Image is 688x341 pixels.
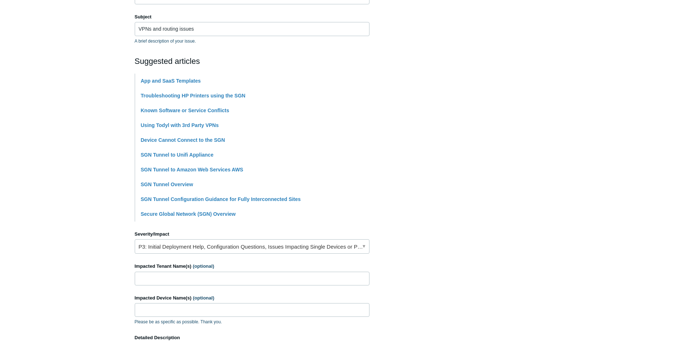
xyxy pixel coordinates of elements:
h2: Suggested articles [135,55,369,67]
a: Known Software or Service Conflicts [141,108,229,113]
a: SGN Tunnel Overview [141,182,193,187]
label: Subject [135,13,369,21]
a: App and SaaS Templates [141,78,201,84]
a: Device Cannot Connect to the SGN [141,137,225,143]
label: Severity/Impact [135,231,369,238]
a: SGN Tunnel to Unifi Appliance [141,152,213,158]
a: Secure Global Network (SGN) Overview [141,211,236,217]
a: Using Todyl with 3rd Party VPNs [141,122,219,128]
span: (optional) [193,263,214,269]
label: Impacted Tenant Name(s) [135,263,369,270]
a: Troubleshooting HP Printers using the SGN [141,93,246,99]
p: Please be as specific as possible. Thank you. [135,319,369,325]
p: A brief description of your issue. [135,38,369,44]
a: SGN Tunnel to Amazon Web Services AWS [141,167,243,172]
a: P3: Initial Deployment Help, Configuration Questions, Issues Impacting Single Devices or Past Out... [135,239,369,254]
a: SGN Tunnel Configuration Guidance for Fully Interconnected Sites [141,196,301,202]
span: (optional) [193,295,214,301]
label: Impacted Device Name(s) [135,294,369,302]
